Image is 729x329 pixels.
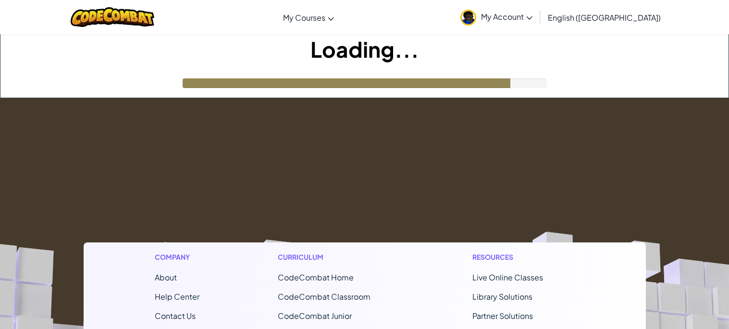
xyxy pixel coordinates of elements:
[155,252,199,262] h1: Company
[481,12,532,22] span: My Account
[155,272,177,282] a: About
[155,311,196,321] span: Contact Us
[472,252,575,262] h1: Resources
[472,291,532,302] a: Library Solutions
[460,10,476,25] img: avatar
[278,291,371,302] a: CodeCombat Classroom
[278,311,352,321] a: CodeCombat Junior
[278,252,394,262] h1: Curriculum
[548,13,661,23] span: English ([GEOGRAPHIC_DATA])
[0,34,729,64] h1: Loading...
[71,7,155,27] img: CodeCombat logo
[278,272,354,282] span: CodeCombat Home
[472,311,533,321] a: Partner Solutions
[283,13,325,23] span: My Courses
[543,4,666,30] a: English ([GEOGRAPHIC_DATA])
[472,272,543,282] a: Live Online Classes
[278,4,339,30] a: My Courses
[155,291,199,302] a: Help Center
[456,2,537,32] a: My Account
